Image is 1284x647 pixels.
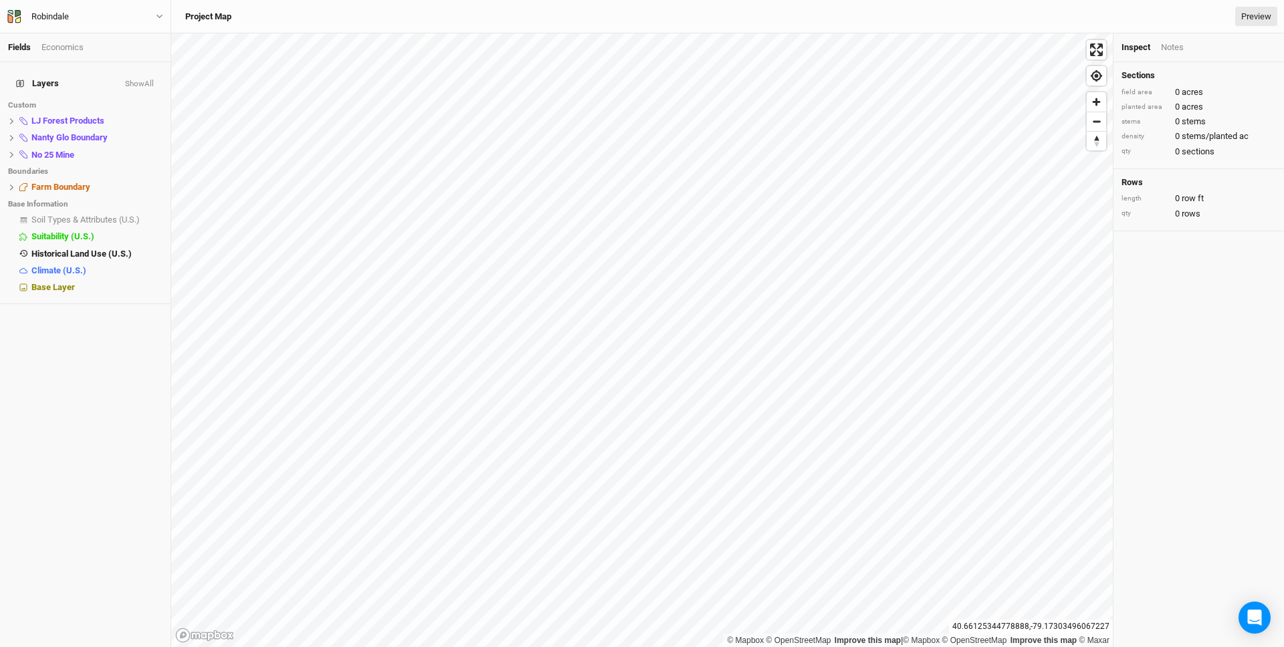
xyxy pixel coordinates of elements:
span: Base Layer [31,282,75,292]
button: Zoom in [1087,92,1106,112]
span: No 25 Mine [31,150,74,160]
div: Suitability (U.S.) [31,231,163,242]
span: Nanty Glo Boundary [31,132,108,142]
a: Fields [8,42,31,52]
div: planted area [1121,102,1168,112]
button: ShowAll [124,80,154,89]
span: stems/planted ac [1182,130,1249,142]
div: 0 [1121,130,1276,142]
div: Robindale [31,10,69,23]
div: 0 [1121,116,1276,128]
div: LJ Forest Products [31,116,163,126]
button: Robindale [7,9,164,24]
a: Improve this map [1010,636,1077,645]
div: 0 [1121,208,1276,220]
span: Soil Types & Attributes (U.S.) [31,215,140,225]
a: Maxar [1079,636,1109,645]
button: Reset bearing to north [1087,131,1106,150]
div: 0 [1121,146,1276,158]
div: Farm Boundary [31,182,163,192]
h4: Sections [1121,70,1276,81]
div: qty [1121,209,1168,219]
div: Climate (U.S.) [31,265,163,276]
div: qty [1121,146,1168,156]
div: | [727,634,1109,647]
div: Soil Types & Attributes (U.S.) [31,215,163,225]
div: density [1121,132,1168,142]
div: 0 [1121,86,1276,98]
div: Notes [1161,41,1184,53]
button: Enter fullscreen [1087,40,1106,59]
span: acres [1182,86,1203,98]
span: Layers [16,78,59,89]
div: Economics [41,41,84,53]
div: stems [1121,117,1168,127]
div: field area [1121,88,1168,98]
canvas: Map [171,33,1113,647]
h3: Project Map [185,11,231,22]
a: Mapbox [727,636,764,645]
div: Open Intercom Messenger [1239,602,1271,634]
h4: Rows [1121,177,1276,188]
span: rows [1182,208,1200,220]
div: Historical Land Use (U.S.) [31,249,163,259]
span: Reset bearing to north [1087,132,1106,150]
button: Zoom out [1087,112,1106,131]
div: Nanty Glo Boundary [31,132,163,143]
span: Climate (U.S.) [31,265,86,275]
div: Inspect [1121,41,1150,53]
a: Mapbox logo [175,628,234,643]
div: 0 [1121,101,1276,113]
span: Suitability (U.S.) [31,231,94,241]
div: No 25 Mine [31,150,163,160]
span: LJ Forest Products [31,116,104,126]
div: Base Layer [31,282,163,293]
span: stems [1182,116,1206,128]
span: Farm Boundary [31,182,90,192]
a: Preview [1235,7,1277,27]
span: acres [1182,101,1203,113]
a: Improve this map [835,636,901,645]
span: row ft [1182,192,1204,205]
div: length [1121,194,1168,204]
div: 40.66125344778888 , -79.17303496067227 [949,620,1113,634]
a: OpenStreetMap [766,636,831,645]
div: 0 [1121,192,1276,205]
a: OpenStreetMap [942,636,1007,645]
span: sections [1182,146,1214,158]
span: Historical Land Use (U.S.) [31,249,132,259]
a: Mapbox [903,636,940,645]
button: Find my location [1087,66,1106,86]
